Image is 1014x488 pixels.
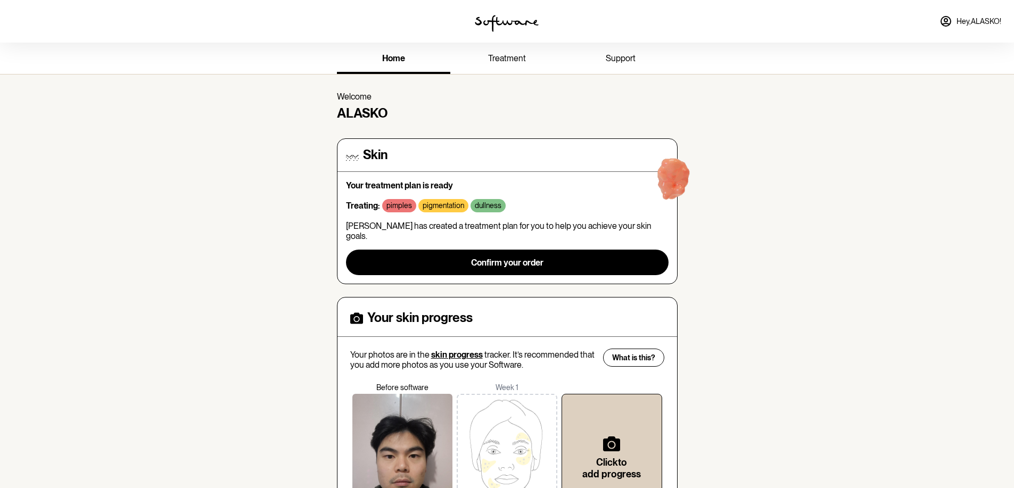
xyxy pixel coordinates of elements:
span: Confirm your order [471,258,543,268]
h4: ALASKO [337,106,678,121]
h4: Skin [363,147,388,163]
h4: Your skin progress [367,310,473,326]
p: pimples [386,201,412,210]
p: dullness [475,201,501,210]
span: What is this? [612,353,655,362]
span: Hey, ALASKO ! [957,17,1001,26]
p: Your photos are in the tracker. It’s recommended that you add more photos as you use your Software. [350,350,596,370]
button: Confirm your order [346,250,669,275]
strong: Treating: [346,201,380,211]
span: home [382,53,405,63]
p: Week 1 [455,383,559,392]
p: Welcome [337,92,678,102]
p: Before software [350,383,455,392]
span: skin progress [431,350,483,360]
span: support [606,53,636,63]
img: software logo [475,15,539,32]
h6: Click to add progress [579,457,645,479]
p: pigmentation [423,201,464,210]
p: Your treatment plan is ready [346,180,669,191]
p: [PERSON_NAME] has created a treatment plan for you to help you achieve your skin goals. [346,221,669,241]
a: home [337,45,450,74]
a: treatment [450,45,564,74]
a: Hey,ALASKO! [933,9,1008,34]
img: red-blob.ee797e6f29be6228169e.gif [639,147,707,215]
a: support [564,45,677,74]
span: treatment [488,53,526,63]
button: What is this? [603,349,664,367]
